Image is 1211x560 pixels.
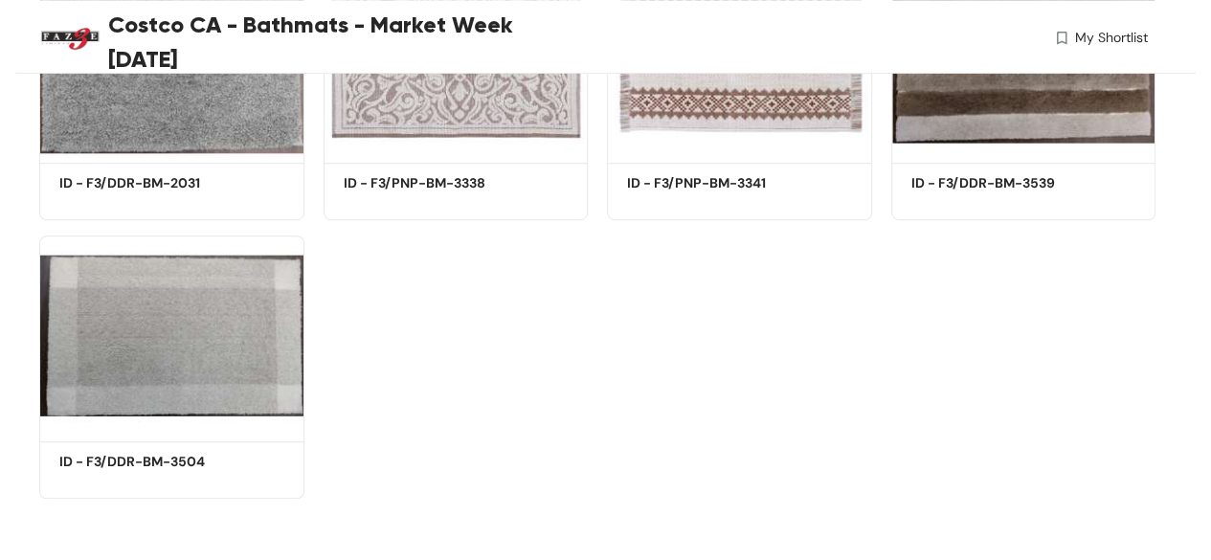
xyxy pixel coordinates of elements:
span: Costco CA - Bathmats - Market Week [DATE] [108,8,524,77]
h5: ID - F3/PNP-BM-3338 [344,173,506,193]
img: wishlist [1053,28,1070,48]
h5: ID - F3/DDR-BM-3504 [59,452,222,472]
img: 2bf936c9-06bf-4891-8574-f250d090e228 [39,235,304,436]
h5: ID - F3/DDR-BM-2031 [59,173,222,193]
img: Buyer Portal [39,8,101,70]
h5: ID - F3/DDR-BM-3539 [911,173,1074,193]
span: My Shortlist [1075,28,1148,48]
h5: ID - F3/PNP-BM-3341 [627,173,790,193]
